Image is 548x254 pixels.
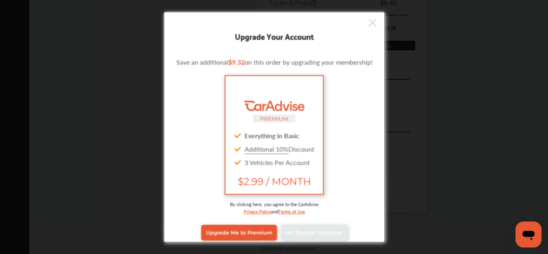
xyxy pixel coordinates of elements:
[516,221,542,247] iframe: Botón para iniciar la ventana de mensajería
[286,230,342,236] span: No Thanks, Continue
[228,57,244,66] span: $9.32
[245,144,288,153] u: Additional 10%
[176,57,372,66] p: Save an additional on this order by upgrading your membership!
[232,175,316,187] span: $2.99 / MONTH
[260,115,288,122] small: PREMIUM
[201,225,277,240] a: Upgrade Me to Premium
[232,155,316,169] div: 3 Vehicles Per Account
[206,230,272,236] span: Upgrade Me to Premium
[164,29,384,42] div: Upgrade Your Account
[245,144,314,153] span: Discount
[176,200,372,223] div: By clicking here, you agree to the CarAdvise and
[245,130,299,140] strong: Everything in Basic
[281,225,347,240] a: No Thanks, Continue
[243,207,271,215] a: Privacy Policy
[278,207,305,215] a: Terms of Use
